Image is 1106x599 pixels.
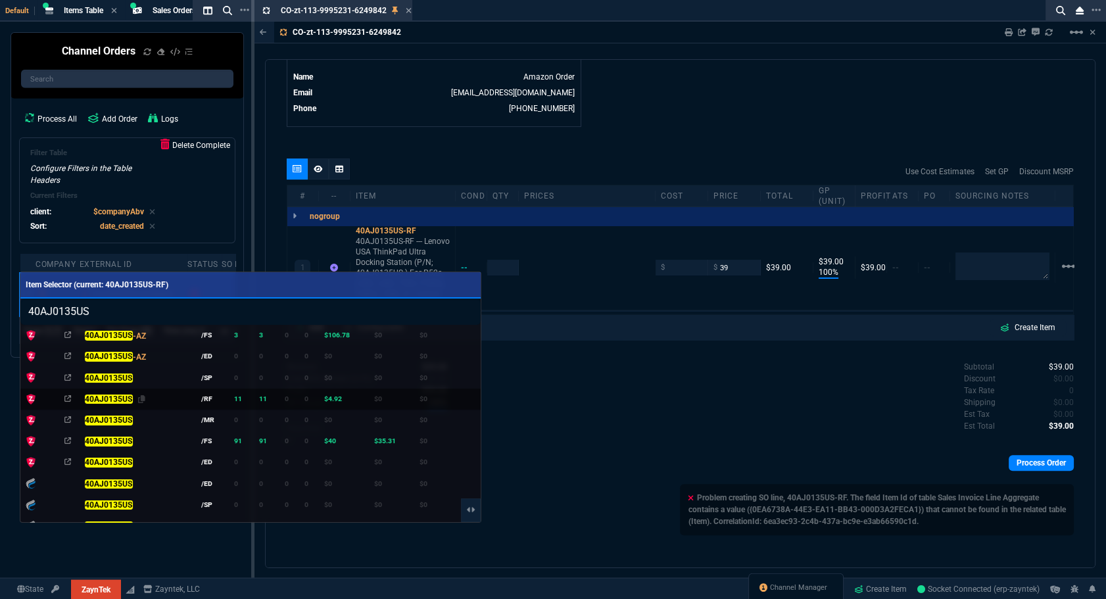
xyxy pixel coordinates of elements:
[254,388,279,409] td: 11
[414,325,480,346] td: $0
[279,346,299,367] td: 0
[229,346,254,367] td: 0
[254,325,279,346] td: 3
[229,452,254,473] td: 0
[84,437,132,446] mark: 40AJ0135US
[369,410,415,431] td: $0
[319,346,369,367] td: $0
[299,346,318,367] td: 0
[319,325,369,346] td: $106.78
[369,388,415,409] td: $0
[196,388,229,409] td: /RF
[279,410,299,431] td: 0
[319,452,369,473] td: $0
[26,280,168,289] span: Item Selector (current: 40AJ0135US-RF)
[229,367,254,388] td: 0
[254,346,279,367] td: 0
[319,388,369,409] td: $4.92
[319,431,369,452] td: $40
[64,458,70,466] nx-icon: Open In Opposite Panel
[84,352,145,361] span: -AZ
[279,452,299,473] td: 0
[414,346,480,367] td: $0
[414,367,480,388] td: $0
[229,410,254,431] td: 0
[299,410,318,431] td: 0
[369,452,415,473] td: $0
[64,416,70,424] nx-icon: Open In Opposite Panel
[414,452,480,473] td: $0
[319,367,369,388] td: $0
[279,431,299,452] td: 0
[64,437,70,445] nx-icon: Open In Opposite Panel
[20,299,481,325] input: Search Variants...
[84,352,132,361] mark: 40AJ0135US
[369,346,415,367] td: $0
[254,452,279,473] td: 0
[369,325,415,346] td: $0
[299,431,318,452] td: 0
[254,367,279,388] td: 0
[84,395,132,404] mark: 40AJ0135US
[196,346,229,367] td: /ED
[196,325,229,346] td: /FS
[229,325,254,346] td: 3
[84,373,132,383] mark: 40AJ0135US
[229,388,254,409] td: 11
[64,373,70,382] nx-icon: Open In Opposite Panel
[64,352,70,360] nx-icon: Open In Opposite Panel
[229,431,254,452] td: 91
[84,458,132,467] mark: 40AJ0135US
[64,331,70,339] nx-icon: Open In Opposite Panel
[299,452,318,473] td: 0
[196,431,229,452] td: /FS
[319,410,369,431] td: $0
[279,367,299,388] td: 0
[299,388,318,409] td: 0
[414,431,480,452] td: $0
[369,431,415,452] td: $35.31
[84,331,132,340] mark: 40AJ0135US
[299,325,318,346] td: 0
[254,410,279,431] td: 0
[414,388,480,409] td: $0
[196,410,229,431] td: /MR
[64,395,70,403] nx-icon: Open In Opposite Panel
[369,367,415,388] td: $0
[196,452,229,473] td: /ED
[299,367,318,388] td: 0
[279,388,299,409] td: 0
[279,325,299,346] td: 0
[84,416,132,425] mark: 40AJ0135US
[84,331,145,340] span: -AZ
[196,367,229,388] td: /SP
[414,410,480,431] td: $0
[254,431,279,452] td: 91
